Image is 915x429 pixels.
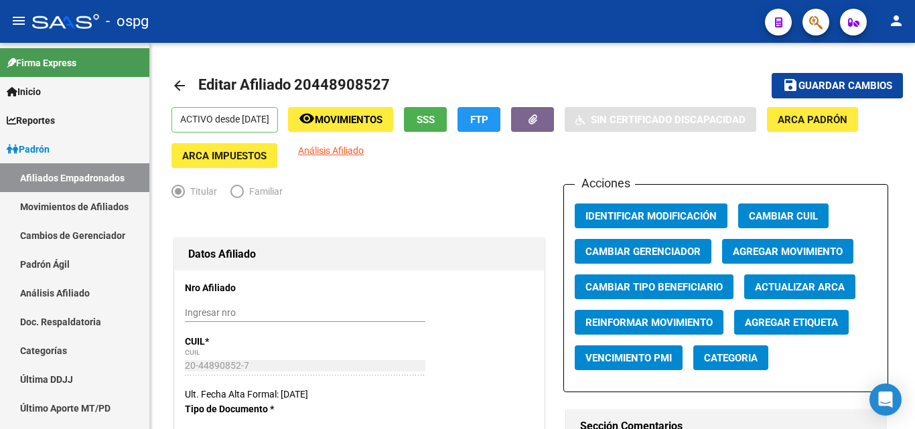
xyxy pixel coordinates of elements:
span: Agregar Etiqueta [745,317,838,329]
span: FTP [470,114,488,126]
button: Cambiar CUIL [738,203,829,228]
button: Actualizar ARCA [744,274,855,299]
button: Cambiar Gerenciador [575,239,711,264]
button: Cambiar Tipo Beneficiario [575,274,733,299]
mat-icon: menu [11,13,27,29]
p: Nro Afiliado [185,280,289,295]
div: Ult. Fecha Alta Formal: [DATE] [185,387,534,402]
span: ARCA Impuestos [182,150,267,162]
mat-icon: person [888,13,904,29]
span: Análisis Afiliado [298,145,364,156]
span: SSS [417,114,435,126]
span: Cambiar Gerenciador [585,246,701,258]
button: SSS [404,107,447,132]
span: Padrón [7,142,50,157]
span: Reportes [7,113,55,128]
button: Sin Certificado Discapacidad [565,107,756,132]
button: Movimientos [288,107,393,132]
button: Reinformar Movimiento [575,310,723,335]
mat-icon: arrow_back [171,78,188,94]
h1: Datos Afiliado [188,244,531,265]
button: ARCA Impuestos [171,143,277,168]
span: Firma Express [7,56,76,70]
span: - ospg [106,7,149,36]
span: ARCA Padrón [778,114,847,126]
span: Guardar cambios [798,80,892,92]
span: Vencimiento PMI [585,352,672,364]
mat-icon: remove_red_eye [299,110,315,126]
span: Sin Certificado Discapacidad [591,114,746,126]
button: Guardar cambios [772,73,903,98]
p: CUIL [185,334,289,349]
button: Identificar Modificación [575,203,727,228]
span: Categoria [704,352,758,364]
span: Actualizar ARCA [755,281,845,293]
span: Cambiar CUIL [749,210,818,222]
button: Agregar Etiqueta [734,310,849,335]
p: Tipo de Documento * [185,402,289,416]
span: Reinformar Movimiento [585,317,713,329]
button: FTP [457,107,500,132]
span: Inicio [7,84,41,99]
p: ACTIVO desde [DATE] [171,107,278,133]
mat-icon: save [782,77,798,93]
button: Vencimiento PMI [575,345,683,370]
button: ARCA Padrón [767,107,858,132]
button: Categoria [693,345,768,370]
span: Movimientos [315,114,382,126]
span: Cambiar Tipo Beneficiario [585,281,723,293]
div: Open Intercom Messenger [869,383,902,416]
button: Agregar Movimiento [722,239,853,264]
span: Familiar [244,184,283,199]
h3: Acciones [575,174,635,193]
span: Agregar Movimiento [733,246,843,258]
span: Identificar Modificación [585,210,717,222]
span: Editar Afiliado 20448908527 [198,76,390,93]
span: Titular [185,184,217,199]
mat-radio-group: Elija una opción [171,189,296,199]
